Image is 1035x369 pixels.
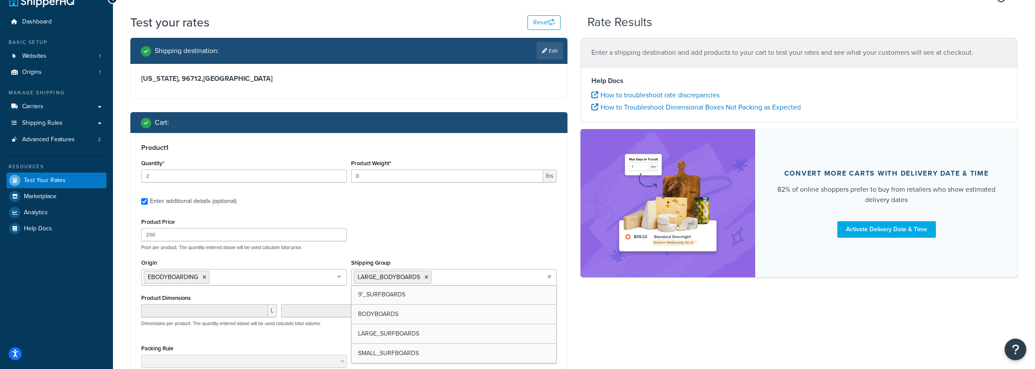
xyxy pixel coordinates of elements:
a: Advanced Features2 [7,132,106,148]
h2: Cart : [155,119,169,126]
span: 1 [99,69,101,76]
a: Marketplace [7,189,106,204]
span: Websites [22,53,46,60]
span: 1 [99,53,101,60]
label: Packing Rule [141,345,173,352]
input: 0 [141,170,347,183]
span: Dashboard [22,18,52,26]
span: 9'_SURFBOARDS [358,290,405,299]
button: Open Resource Center [1005,339,1026,360]
img: feature-image-ddt-36eae7f7280da8017bfb280eaccd9c446f90b1fe08728e4019434db127062ab4.png [614,142,722,264]
a: Test Your Rates [7,173,106,188]
span: L [268,304,277,317]
li: Websites [7,48,106,64]
span: Help Docs [24,225,52,233]
h4: Help Docs [591,76,1007,86]
a: LARGE_SURFBOARDS [352,324,556,343]
input: Enter additional details (optional) [141,198,148,205]
h3: [US_STATE], 96712 , [GEOGRAPHIC_DATA] [141,74,557,83]
span: BODYBOARDS [358,309,398,319]
span: Analytics [24,209,48,216]
a: Origins1 [7,64,106,80]
li: Advanced Features [7,132,106,148]
label: Product Price [141,219,175,225]
label: Shipping Group [351,259,391,266]
input: 0.00 [351,170,543,183]
div: Enter additional details (optional) [150,195,236,207]
a: Analytics [7,205,106,220]
div: Resources [7,163,106,170]
h2: Rate Results [587,16,652,29]
h3: Product 1 [141,143,557,152]
a: Activate Delivery Date & Time [837,221,936,238]
span: Origins [22,69,42,76]
span: Test Your Rates [24,177,66,184]
label: Product Weight* [351,160,391,166]
a: Help Docs [7,221,106,236]
span: LARGE_BODYBOARDS [358,273,420,282]
a: SMALL_SURFBOARDS [352,344,556,363]
span: Shipping Rules [22,120,63,127]
a: 9'_SURFBOARDS [352,285,556,304]
a: How to troubleshoot rate discrepancies [591,90,720,100]
a: Shipping Rules [7,115,106,131]
a: Carriers [7,99,106,115]
a: Websites1 [7,48,106,64]
span: SMALL_SURFBOARDS [358,349,419,358]
label: Origin [141,259,157,266]
p: Dimensions per product. The quantity entered above will be used calculate total volume. [139,320,321,326]
span: EBODYBOARDING [148,273,198,282]
label: Quantity* [141,160,164,166]
span: 2 [98,136,101,143]
span: Carriers [22,103,43,110]
a: How to Troubleshoot Dimensional Boxes Not Packing as Expected [591,102,801,112]
p: Price per product. The quantity entered above will be used calculate total price. [139,244,559,250]
a: Dashboard [7,14,106,30]
p: Enter a shipping destination and add products to your cart to test your rates and see what your c... [591,47,1007,59]
h2: Shipping destination : [155,47,219,55]
li: Origins [7,64,106,80]
span: Marketplace [24,193,56,200]
div: 82% of online shoppers prefer to buy from retailers who show estimated delivery dates [776,184,997,205]
span: LARGE_SURFBOARDS [358,329,419,338]
div: Basic Setup [7,39,106,46]
h1: Test your rates [130,14,209,31]
a: BODYBOARDS [352,305,556,324]
label: Product Dimensions [141,295,191,301]
div: Convert more carts with delivery date & time [784,169,989,178]
button: Reset [527,15,561,30]
a: Edit [537,42,563,60]
span: lbs [543,170,557,183]
span: Advanced Features [22,136,75,143]
div: Manage Shipping [7,89,106,96]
